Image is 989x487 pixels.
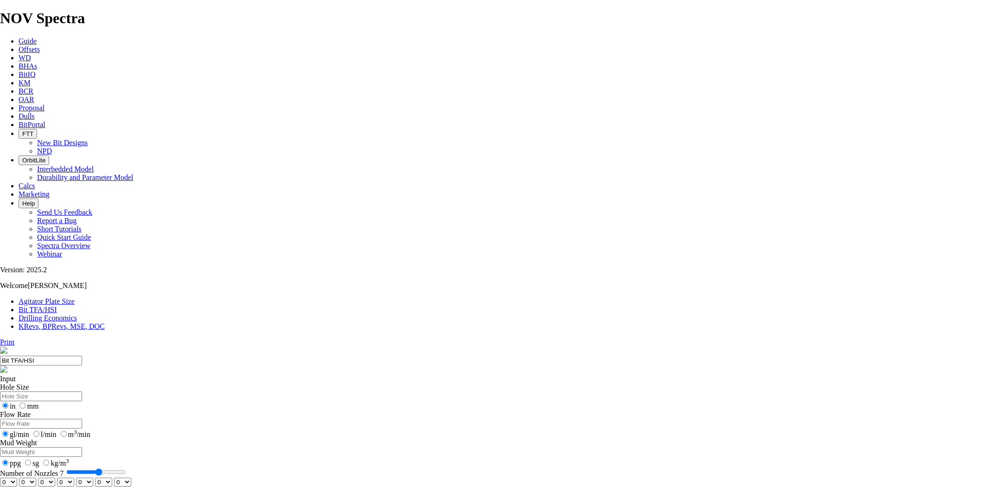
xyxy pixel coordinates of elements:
input: kg/m3 [43,460,49,466]
a: BitIQ [19,70,35,78]
input: ppg [2,460,8,466]
a: Durability and Parameter Model [37,173,134,181]
button: Help [19,199,38,208]
a: Marketing [19,190,50,198]
label: kg/m [41,459,69,467]
a: Bit TFA/HSI [19,306,57,314]
a: Spectra Overview [37,242,90,250]
a: Report a Bug [37,217,77,224]
a: New Bit Designs [37,139,88,147]
a: BHAs [19,62,37,70]
label: mm [17,402,38,410]
label: sg [23,459,39,467]
label: m /min [58,430,90,438]
a: Interbedded Model [37,165,94,173]
input: in [2,403,8,409]
a: NPD [37,147,52,155]
a: Quick Start Guide [37,233,91,241]
span: Help [22,200,35,207]
span: FTT [22,130,33,137]
label: l/min [31,430,57,438]
a: Drilling Economics [19,314,77,322]
button: FTT [19,129,37,139]
button: OrbitLite [19,155,49,165]
a: BitPortal [19,121,45,128]
span: [PERSON_NAME] [28,282,87,289]
a: OAR [19,96,34,103]
sup: 3 [66,457,69,464]
input: mm [19,403,26,409]
a: Webinar [37,250,62,258]
a: Proposal [19,104,45,112]
a: Send Us Feedback [37,208,92,216]
a: BCR [19,87,33,95]
a: Agitator Plate Size [19,297,75,305]
a: KRevs, BPRevs, MSE, DOC [19,322,105,330]
sup: 3 [74,429,77,436]
a: Short Tutorials [37,225,82,233]
input: m3/min [61,431,67,437]
a: WD [19,54,31,62]
input: gl/min [2,431,8,437]
span: OrbitLite [22,157,45,164]
a: Calcs [19,182,35,190]
a: KM [19,79,31,87]
input: l/min [33,431,39,437]
input: sg [25,460,31,466]
a: Dulls [19,112,35,120]
a: Offsets [19,45,40,53]
a: Guide [19,37,37,45]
